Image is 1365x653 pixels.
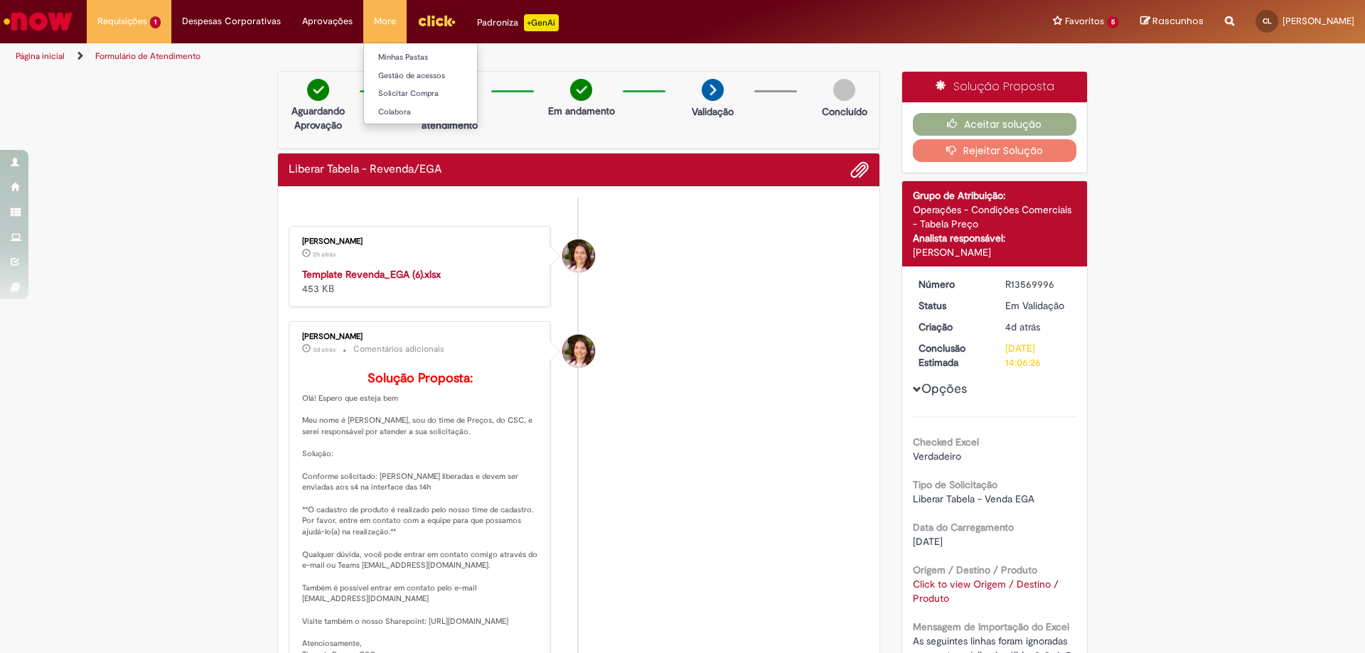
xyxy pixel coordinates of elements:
div: Padroniza [477,14,559,31]
span: Aprovações [302,14,353,28]
span: 1 [150,16,161,28]
img: check-circle-green.png [307,79,329,101]
div: Analista responsável: [913,231,1077,245]
b: Checked Excel [913,436,979,448]
span: Verdadeiro [913,450,961,463]
span: [DATE] [913,535,943,548]
p: Concluído [822,104,867,119]
img: click_logo_yellow_360x200.png [417,10,456,31]
span: 5 [1107,16,1119,28]
p: Aguardando Aprovação [284,104,353,132]
time: 26/09/2025 12:01:55 [313,345,336,354]
b: Origem / Destino / Produto [913,563,1037,576]
a: Template Revenda_EGA (6).xlsx [302,268,441,281]
ul: More [363,43,478,124]
span: [PERSON_NAME] [1283,15,1354,27]
span: Favoritos [1065,14,1104,28]
time: 29/09/2025 09:38:04 [313,250,336,259]
a: Minhas Pastas [364,50,520,65]
p: +GenAi [524,14,559,31]
a: Solicitar Compra [364,86,520,102]
span: CL [1263,16,1272,26]
span: 3d atrás [313,345,336,354]
dt: Criação [908,320,995,334]
a: Colabora [364,104,520,120]
div: [PERSON_NAME] [302,237,539,246]
dt: Conclusão Estimada [908,341,995,369]
div: Camila Maria Margutti [562,335,595,367]
span: Liberar Tabela - Venda EGA [913,492,1034,505]
a: Rascunhos [1140,15,1204,28]
p: Validação [692,104,734,119]
div: [DATE] 14:06:26 [1005,341,1071,369]
img: check-circle-green.png [570,79,592,101]
dt: Número [908,277,995,291]
b: Mensagem de Importação do Excel [913,620,1069,633]
div: [PERSON_NAME] [913,245,1077,259]
div: Camila Maria Margutti [562,239,595,272]
div: 453 KB [302,267,539,296]
div: [PERSON_NAME] [302,333,539,341]
b: Solução Proposta: [368,370,473,387]
img: arrow-next.png [702,79,724,101]
span: Rascunhos [1152,14,1204,28]
div: R13569996 [1005,277,1071,291]
img: ServiceNow [1,7,75,36]
b: Data do Carregamento [913,521,1014,534]
a: Gestão de acessos [364,68,520,84]
span: 4d atrás [1005,320,1040,333]
span: Despesas Corporativas [182,14,281,28]
ul: Trilhas de página [11,43,899,70]
div: Em Validação [1005,298,1071,313]
img: img-circle-grey.png [833,79,855,101]
b: Tipo de Solicitação [913,478,997,491]
p: Em andamento [548,104,615,118]
div: Operações - Condições Comerciais - Tabela Preço [913,203,1077,231]
small: Comentários adicionais [353,343,444,355]
time: 26/09/2025 11:06:23 [1005,320,1040,333]
span: Requisições [97,14,147,28]
div: Grupo de Atribuição: [913,188,1077,203]
span: More [374,14,396,28]
div: 26/09/2025 11:06:23 [1005,320,1071,334]
button: Rejeitar Solução [913,139,1077,162]
a: Click to view Origem / Destino / Produto [913,578,1059,605]
span: 2h atrás [313,250,336,259]
a: Página inicial [16,50,65,62]
dt: Status [908,298,995,313]
a: Formulário de Atendimento [95,50,200,62]
button: Adicionar anexos [850,161,869,179]
button: Aceitar solução [913,113,1077,136]
div: Solução Proposta [902,72,1088,102]
h2: Liberar Tabela - Revenda/EGA Histórico de tíquete [289,163,441,176]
